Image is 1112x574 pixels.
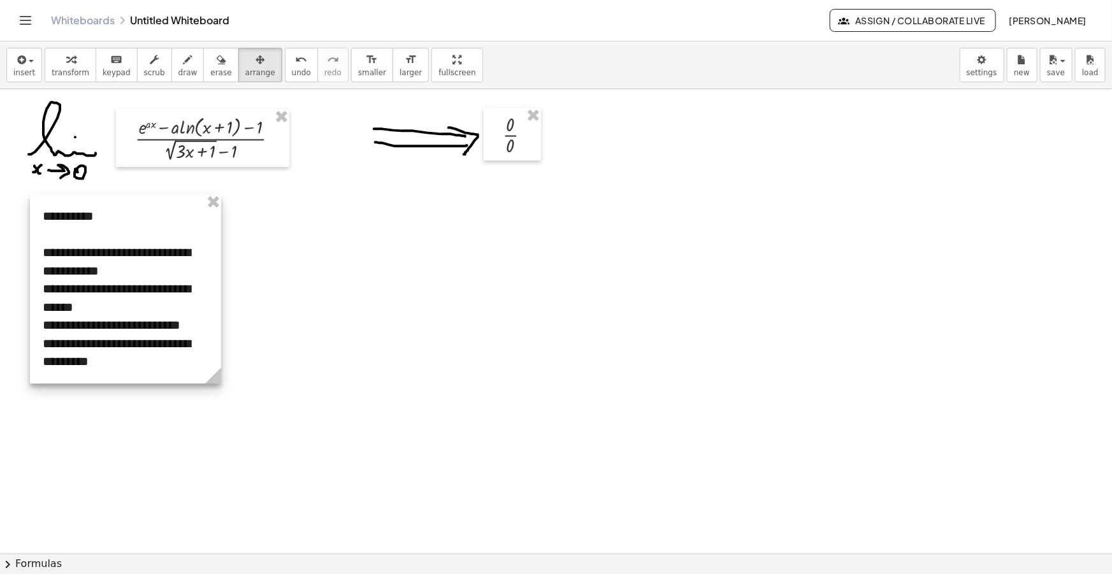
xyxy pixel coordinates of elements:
[1014,68,1030,77] span: new
[324,68,342,77] span: redo
[103,68,131,77] span: keypad
[1007,48,1037,82] button: new
[171,48,205,82] button: draw
[144,68,165,77] span: scrub
[285,48,318,82] button: undoundo
[967,68,997,77] span: settings
[366,52,378,68] i: format_size
[327,52,339,68] i: redo
[6,48,42,82] button: insert
[245,68,275,77] span: arrange
[351,48,393,82] button: format_sizesmaller
[110,52,122,68] i: keyboard
[999,9,1097,32] button: [PERSON_NAME]
[292,68,311,77] span: undo
[405,52,417,68] i: format_size
[317,48,349,82] button: redoredo
[841,15,985,26] span: Assign / Collaborate Live
[1040,48,1072,82] button: save
[830,9,996,32] button: Assign / Collaborate Live
[393,48,429,82] button: format_sizelarger
[431,48,482,82] button: fullscreen
[358,68,386,77] span: smaller
[178,68,198,77] span: draw
[45,48,96,82] button: transform
[203,48,238,82] button: erase
[1047,68,1065,77] span: save
[1009,15,1087,26] span: [PERSON_NAME]
[15,10,36,31] button: Toggle navigation
[295,52,307,68] i: undo
[1075,48,1106,82] button: load
[438,68,475,77] span: fullscreen
[51,14,115,27] a: Whiteboards
[1082,68,1099,77] span: load
[13,68,35,77] span: insert
[137,48,172,82] button: scrub
[400,68,422,77] span: larger
[210,68,231,77] span: erase
[96,48,138,82] button: keyboardkeypad
[238,48,282,82] button: arrange
[960,48,1004,82] button: settings
[52,68,89,77] span: transform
